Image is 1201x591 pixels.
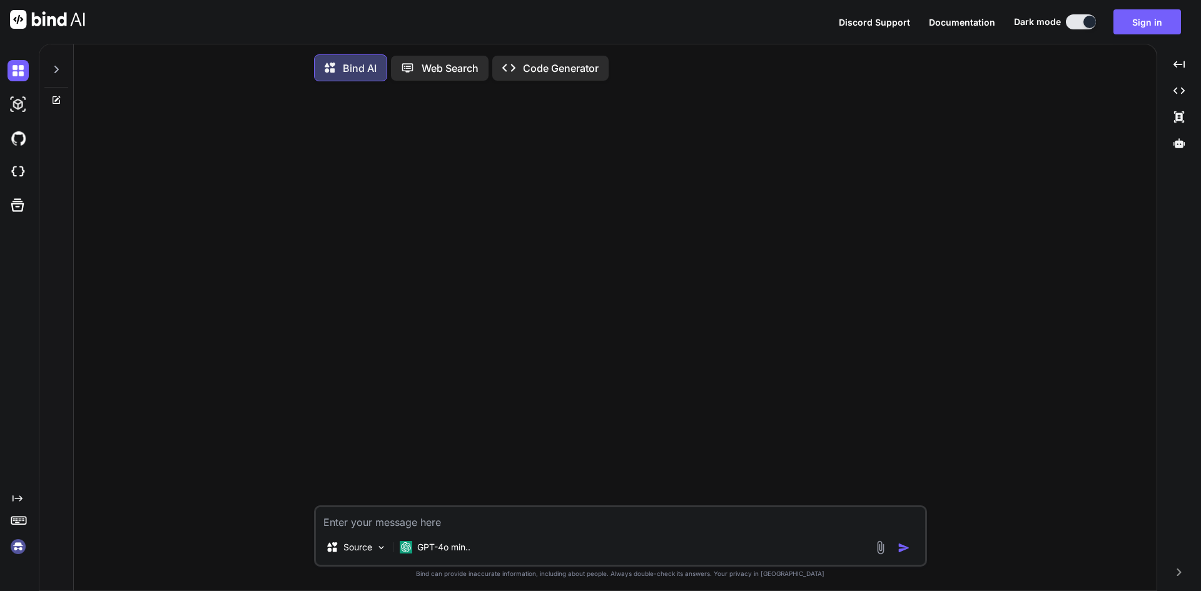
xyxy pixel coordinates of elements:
img: Pick Models [376,542,387,553]
p: Web Search [422,61,479,76]
img: darkAi-studio [8,94,29,115]
img: darkChat [8,60,29,81]
p: Bind AI [343,61,377,76]
p: Bind can provide inaccurate information, including about people. Always double-check its answers.... [314,569,927,578]
button: Discord Support [839,16,910,29]
span: Discord Support [839,17,910,28]
img: githubDark [8,128,29,149]
button: Documentation [929,16,995,29]
img: GPT-4o mini [400,541,412,553]
span: Dark mode [1014,16,1061,28]
p: Code Generator [523,61,599,76]
button: Sign in [1113,9,1181,34]
p: GPT-4o min.. [417,541,470,553]
img: icon [898,542,910,554]
span: Documentation [929,17,995,28]
p: Source [343,541,372,553]
img: attachment [873,540,888,555]
img: cloudideIcon [8,161,29,183]
img: signin [8,536,29,557]
img: Bind AI [10,10,85,29]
